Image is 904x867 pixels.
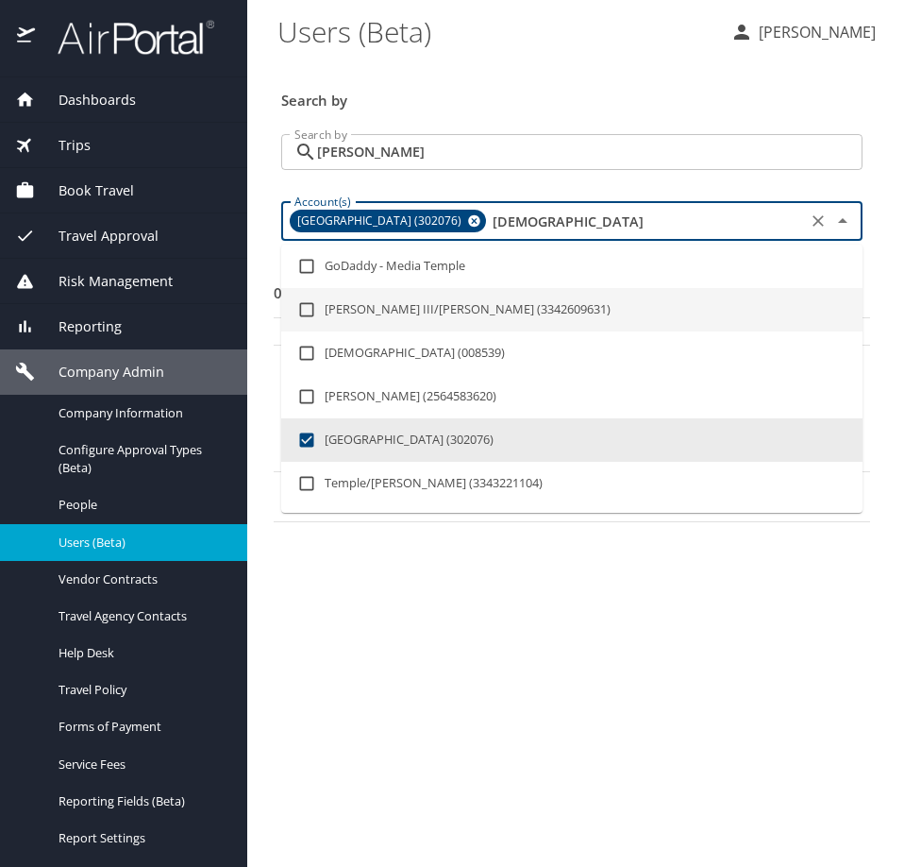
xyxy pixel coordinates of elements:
[59,792,225,810] span: Reporting Fields (Beta)
[59,570,225,588] span: Vendor Contracts
[829,208,856,234] button: Close
[59,829,225,847] span: Report Settings
[317,134,862,170] input: Search by name or email
[274,317,870,522] table: User Search Table
[59,718,225,736] span: Forms of Payment
[35,226,159,246] span: Travel Approval
[35,180,134,201] span: Book Travel
[17,19,37,56] img: icon-airportal.png
[281,462,862,505] li: Temple/[PERSON_NAME] (3343221104)
[281,78,862,111] h3: Search by
[753,21,876,43] p: [PERSON_NAME]
[37,19,214,56] img: airportal-logo.png
[59,756,225,773] span: Service Fees
[35,135,91,156] span: Trips
[281,331,862,375] li: [DEMOGRAPHIC_DATA] (008539)
[290,210,486,232] div: [GEOGRAPHIC_DATA] (302076)
[59,644,225,662] span: Help Desk
[59,681,225,699] span: Travel Policy
[274,271,332,304] h3: 0 Results
[59,534,225,552] span: Users (Beta)
[805,208,831,234] button: Clear
[723,15,883,49] button: [PERSON_NAME]
[59,404,225,422] span: Company Information
[59,441,225,477] span: Configure Approval Types (Beta)
[274,317,431,345] th: Active Status
[290,212,473,231] span: [GEOGRAPHIC_DATA] (302076)
[281,418,862,462] li: [GEOGRAPHIC_DATA] (302076)
[277,2,715,60] h1: Users (Beta)
[35,271,173,292] span: Risk Management
[59,496,225,514] span: People
[281,288,862,331] li: [PERSON_NAME] III/[PERSON_NAME] (3342609631)
[35,90,136,110] span: Dashboards
[281,245,862,288] li: GoDaddy - Media Temple
[281,375,862,418] li: [PERSON_NAME] (2564583620)
[35,316,122,337] span: Reporting
[35,362,164,382] span: Company Admin
[59,607,225,625] span: Travel Agency Contacts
